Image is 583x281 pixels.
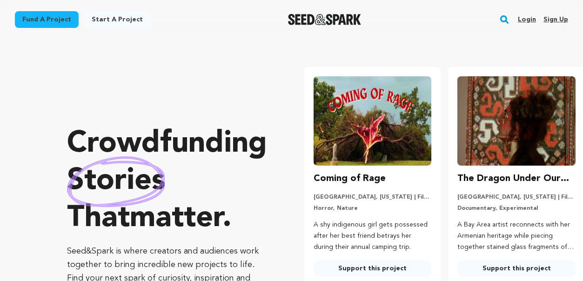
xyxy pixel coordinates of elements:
[457,260,576,277] a: Support this project
[314,205,432,212] p: Horror, Nature
[314,194,432,201] p: [GEOGRAPHIC_DATA], [US_STATE] | Film Short
[130,204,222,234] span: matter
[457,76,576,166] img: The Dragon Under Our Feet image
[84,11,150,28] a: Start a project
[457,205,576,212] p: Documentary, Experimental
[457,171,576,186] h3: The Dragon Under Our Feet
[457,194,576,201] p: [GEOGRAPHIC_DATA], [US_STATE] | Film Feature
[288,14,361,25] img: Seed&Spark Logo Dark Mode
[314,260,432,277] a: Support this project
[314,220,432,253] p: A shy indigenous girl gets possessed after her best friend betrays her during their annual campin...
[67,156,165,207] img: hand sketched image
[314,76,432,166] img: Coming of Rage image
[543,12,568,27] a: Sign up
[15,11,79,28] a: Fund a project
[288,14,361,25] a: Seed&Spark Homepage
[67,126,267,237] p: Crowdfunding that .
[314,171,386,186] h3: Coming of Rage
[457,220,576,253] p: A Bay Area artist reconnects with her Armenian heritage while piecing together stained glass frag...
[518,12,536,27] a: Login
